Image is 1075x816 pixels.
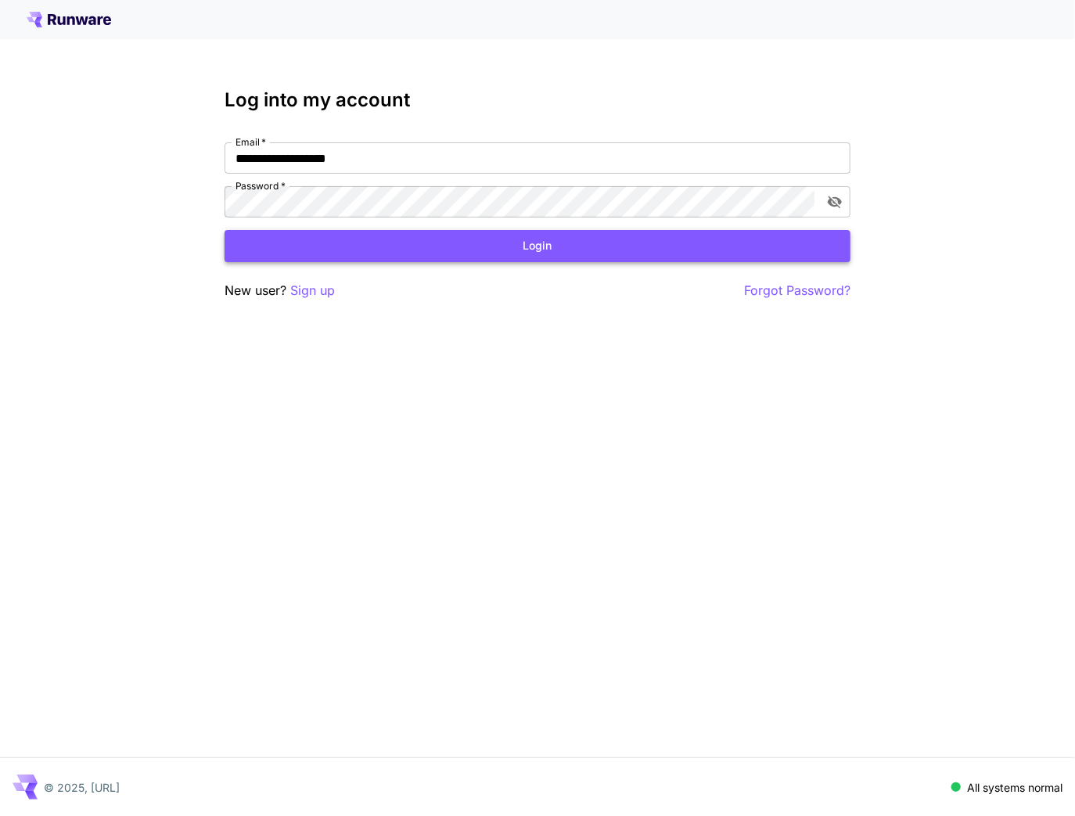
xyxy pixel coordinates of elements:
h3: Log into my account [225,89,850,111]
button: toggle password visibility [821,188,849,216]
button: Sign up [290,281,335,300]
p: New user? [225,281,335,300]
p: © 2025, [URL] [44,779,120,796]
label: Email [235,135,266,149]
button: Forgot Password? [744,281,850,300]
button: Login [225,230,850,262]
p: All systems normal [967,779,1062,796]
label: Password [235,179,286,192]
